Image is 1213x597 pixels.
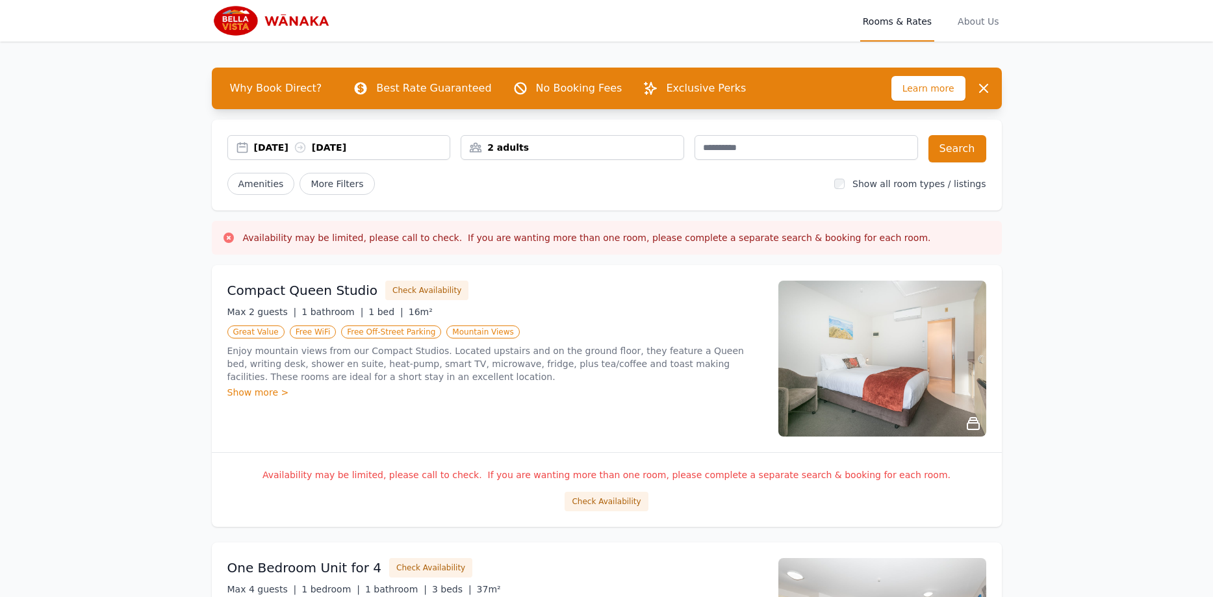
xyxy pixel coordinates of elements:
[227,281,378,299] h3: Compact Queen Studio
[368,307,403,317] span: 1 bed |
[227,325,285,338] span: Great Value
[409,307,433,317] span: 16m²
[300,173,374,195] span: More Filters
[301,584,360,594] span: 1 bedroom |
[220,75,333,101] span: Why Book Direct?
[385,281,468,300] button: Check Availability
[227,386,763,399] div: Show more >
[928,135,986,162] button: Search
[365,584,427,594] span: 1 bathroom |
[227,307,297,317] span: Max 2 guests |
[446,325,519,338] span: Mountain Views
[227,468,986,481] p: Availability may be limited, please call to check. If you are wanting more than one room, please ...
[666,81,746,96] p: Exclusive Perks
[212,5,337,36] img: Bella Vista Wanaka
[389,558,472,578] button: Check Availability
[461,141,683,154] div: 2 adults
[227,173,295,195] button: Amenities
[254,141,450,154] div: [DATE] [DATE]
[243,231,931,244] h3: Availability may be limited, please call to check. If you are wanting more than one room, please ...
[536,81,622,96] p: No Booking Fees
[227,559,382,577] h3: One Bedroom Unit for 4
[477,584,501,594] span: 37m²
[565,492,648,511] button: Check Availability
[290,325,337,338] span: Free WiFi
[852,179,986,189] label: Show all room types / listings
[301,307,363,317] span: 1 bathroom |
[341,325,441,338] span: Free Off-Street Parking
[432,584,472,594] span: 3 beds |
[891,76,965,101] span: Learn more
[376,81,491,96] p: Best Rate Guaranteed
[227,344,763,383] p: Enjoy mountain views from our Compact Studios. Located upstairs and on the ground floor, they fea...
[227,584,297,594] span: Max 4 guests |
